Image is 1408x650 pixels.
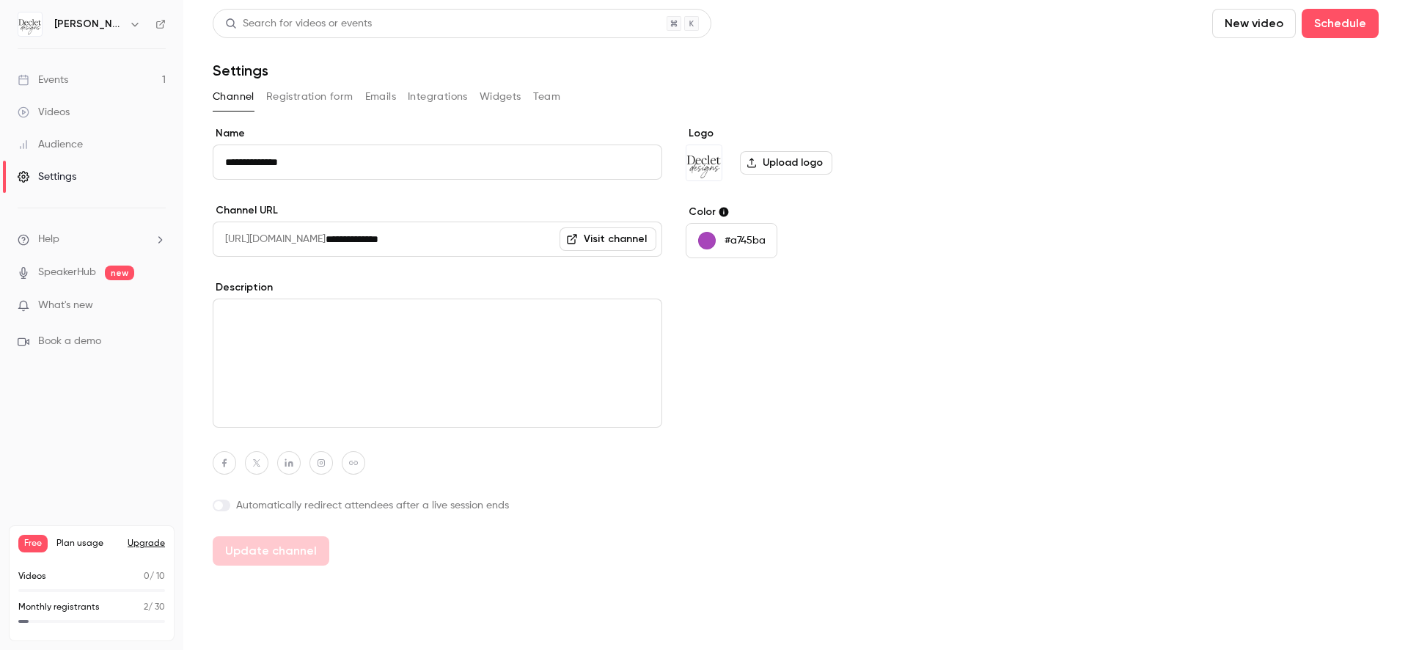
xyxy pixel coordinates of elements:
p: #a745ba [725,233,766,248]
section: Logo [686,126,911,181]
a: SpeakerHub [38,265,96,280]
button: Schedule [1302,9,1379,38]
span: Plan usage [56,538,119,549]
p: Monthly registrants [18,601,100,614]
p: / 30 [144,601,165,614]
h1: Settings [213,62,268,79]
button: New video [1212,9,1296,38]
button: #a745ba [686,223,777,258]
label: Logo [686,126,911,141]
span: new [105,266,134,280]
button: Upgrade [128,538,165,549]
label: Name [213,126,662,141]
span: [URL][DOMAIN_NAME] [213,222,326,257]
label: Automatically redirect attendees after a live session ends [213,498,662,513]
span: Book a demo [38,334,101,349]
span: 2 [144,603,148,612]
button: Team [533,85,561,109]
p: Videos [18,570,46,583]
div: Settings [18,169,76,184]
a: Visit channel [560,227,656,251]
div: Audience [18,137,83,152]
span: 0 [144,572,150,581]
span: What's new [38,298,93,313]
label: Channel URL [213,203,662,218]
label: Upload logo [740,151,832,175]
button: Widgets [480,85,521,109]
button: Integrations [408,85,468,109]
span: Free [18,535,48,552]
button: Emails [365,85,396,109]
div: Search for videos or events [225,16,372,32]
li: help-dropdown-opener [18,232,166,247]
label: Description [213,280,662,295]
img: Declet Designs [686,145,722,180]
label: Color [686,205,911,219]
img: Declet Designs [18,12,42,36]
p: / 10 [144,570,165,583]
button: Registration form [266,85,353,109]
div: Events [18,73,68,87]
span: Help [38,232,59,247]
button: Channel [213,85,254,109]
div: Videos [18,105,70,120]
h6: [PERSON_NAME] Designs [54,17,123,32]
